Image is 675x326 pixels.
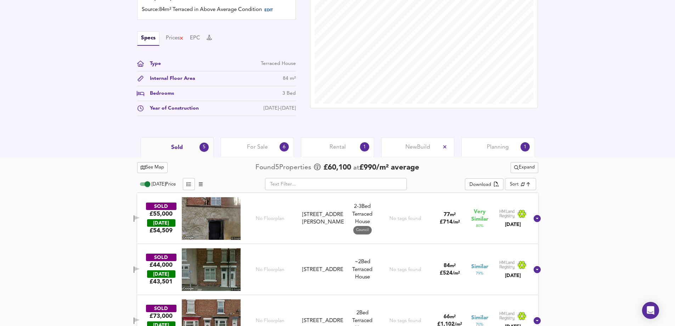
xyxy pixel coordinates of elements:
[452,271,460,276] span: / m²
[499,221,527,228] div: [DATE]
[302,317,343,325] div: [STREET_ADDRESS]
[182,248,241,291] img: streetview
[347,258,378,281] div: Terraced House
[182,197,241,240] img: streetview
[499,311,527,321] img: Land Registry
[247,143,268,151] span: For Sale
[511,162,538,173] button: Expand
[302,266,343,273] div: [STREET_ADDRESS]
[471,263,488,271] span: Similar
[465,178,504,190] div: split button
[264,9,273,12] span: EDIT
[514,164,535,172] span: Expand
[510,181,519,188] div: Sort
[137,162,168,173] button: See Map
[499,272,527,279] div: [DATE]
[444,212,450,217] span: 77
[256,215,285,222] span: No Floorplan
[359,164,419,171] span: £ 990 / m² average
[476,271,483,276] span: 79 %
[150,210,173,218] div: £55,000
[405,143,430,151] span: New Build
[137,31,159,46] button: Specs
[171,144,183,151] span: Sold
[142,6,291,15] div: Source: 84m² Terraced in Above Average Condition
[144,90,174,97] div: Bedrooms
[146,254,176,261] div: SOLD
[471,208,488,223] span: Very Similar
[144,105,199,112] div: Year of Construction
[150,261,173,269] div: £44,000
[347,258,378,266] div: We've estimated the total number of bedrooms from EPC data (4 heated rooms)
[487,143,509,151] span: Planning
[469,181,491,189] div: Download
[642,302,659,319] div: Open Intercom Messenger
[144,75,195,82] div: Internal Floor Area
[146,203,176,210] div: SOLD
[450,264,456,268] span: m²
[256,317,285,324] span: No Floorplan
[144,60,161,67] div: Type
[347,203,378,234] div: Terraced House
[137,244,538,295] div: SOLD£44,000 [DATE]£43,501No Floorplan[STREET_ADDRESS]~2Bed Terraced HouseNo tags found84m²£524/m²...
[533,316,541,325] svg: Show Details
[450,212,456,217] span: m²
[146,305,176,312] div: SOLD
[452,220,460,225] span: / m²
[444,263,450,269] span: 84
[261,60,296,67] div: Terraced House
[389,266,421,273] div: No tags found
[256,266,285,273] span: No Floorplan
[141,164,164,172] span: See Map
[511,162,538,173] div: split button
[360,142,369,151] div: 1
[444,314,450,320] span: 66
[190,34,200,42] button: EPC
[265,178,407,190] input: Text Filter...
[499,209,527,219] img: Land Registry
[302,211,343,226] div: [STREET_ADDRESS][PERSON_NAME]
[299,211,346,226] div: 5 Haughton Road, DL1 1SU
[505,178,536,190] div: Sort
[137,193,538,244] div: SOLD£55,000 [DATE]£54,509No Floorplan[STREET_ADDRESS][PERSON_NAME]2-3Bed Terraced House Council N...
[533,214,541,223] svg: Show Details
[499,260,527,270] img: Land Registry
[150,312,173,320] div: £73,000
[440,220,460,225] span: £ 714
[389,317,421,324] div: No tags found
[255,163,313,172] div: Found 5 Propert ies
[521,142,530,151] div: 1
[283,75,296,82] div: 84 m²
[330,143,346,151] span: Rental
[389,215,421,222] div: No tags found
[465,178,504,190] button: Download
[280,142,289,151] div: 6
[347,203,378,210] div: We've estimated the total number of bedrooms from EPC data (5 heated rooms)
[199,143,209,152] div: 5
[450,315,456,319] span: m²
[476,223,483,229] span: 80 %
[353,227,372,233] span: Council
[440,271,460,276] span: £ 524
[533,265,541,274] svg: Show Details
[471,314,488,322] span: Similar
[147,270,175,278] div: [DATE]
[150,227,173,234] span: £ 54,509
[353,165,359,171] span: at
[324,162,351,173] span: £ 60,100
[299,317,346,325] div: 14 Montrose Street, DL1 1JU
[282,90,296,97] div: 3 Bed
[147,219,175,227] div: [DATE]
[264,105,296,112] div: [DATE]-[DATE]
[152,182,176,187] span: [DATE] Price
[166,34,184,42] button: Prices
[150,278,173,286] span: £ 43,501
